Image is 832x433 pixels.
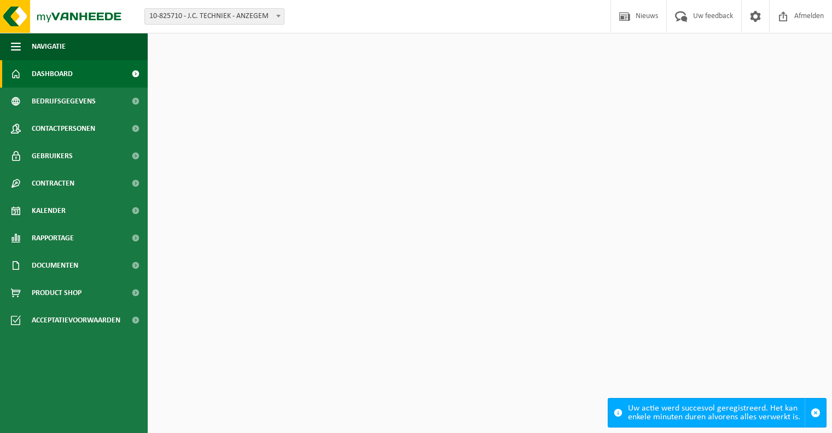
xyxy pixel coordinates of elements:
[32,197,66,224] span: Kalender
[32,279,82,307] span: Product Shop
[32,33,66,60] span: Navigatie
[32,307,120,334] span: Acceptatievoorwaarden
[32,88,96,115] span: Bedrijfsgegevens
[32,224,74,252] span: Rapportage
[628,399,805,427] div: Uw actie werd succesvol geregistreerd. Het kan enkele minuten duren alvorens alles verwerkt is.
[32,60,73,88] span: Dashboard
[32,170,74,197] span: Contracten
[145,9,284,24] span: 10-825710 - J.C. TECHNIEK - ANZEGEM
[144,8,284,25] span: 10-825710 - J.C. TECHNIEK - ANZEGEM
[32,142,73,170] span: Gebruikers
[32,115,95,142] span: Contactpersonen
[32,252,78,279] span: Documenten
